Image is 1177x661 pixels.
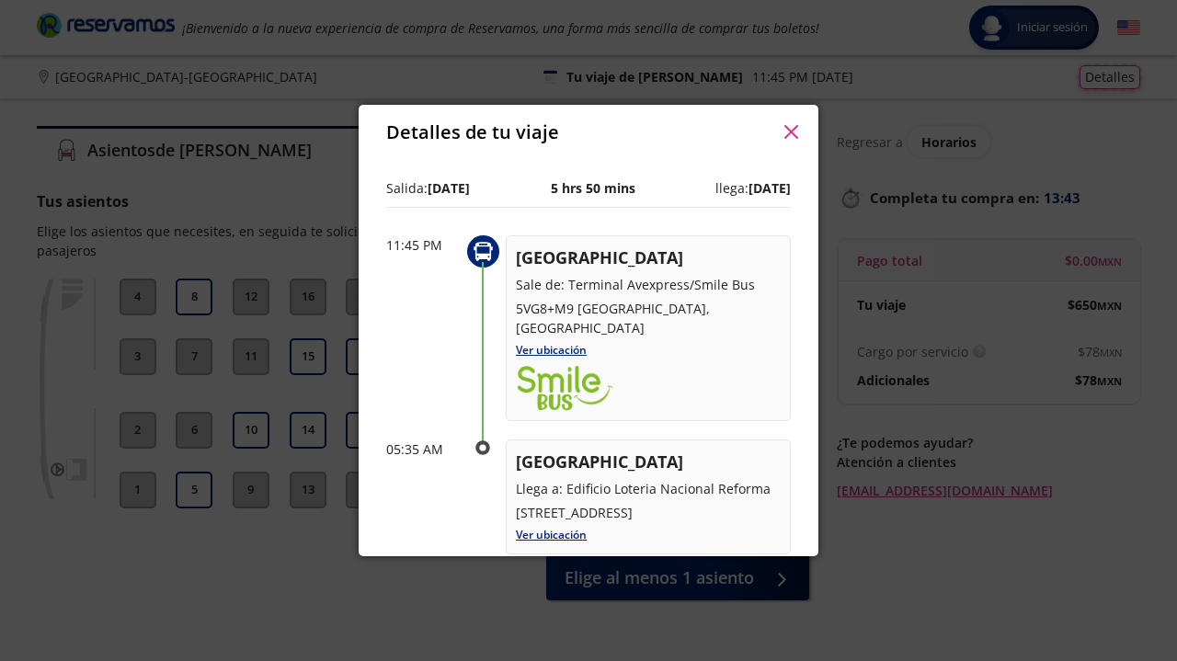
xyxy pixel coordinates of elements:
[516,479,781,498] p: Llega a: Edificio Loteria Nacional Reforma
[516,245,781,270] p: [GEOGRAPHIC_DATA]
[428,179,470,197] b: [DATE]
[551,178,635,198] p: 5 hrs 50 mins
[516,527,587,542] a: Ver ubicación
[386,235,460,255] p: 11:45 PM
[715,178,791,198] p: llega:
[386,439,460,459] p: 05:35 AM
[516,342,587,358] a: Ver ubicación
[516,275,781,294] p: Sale de: Terminal Avexpress/Smile Bus
[386,178,470,198] p: Salida:
[748,179,791,197] b: [DATE]
[516,299,781,337] p: 5VG8+M9 [GEOGRAPHIC_DATA], [GEOGRAPHIC_DATA]
[516,450,781,474] p: [GEOGRAPHIC_DATA]
[516,365,614,411] img: smilebus_logo.png
[386,119,559,146] p: Detalles de tu viaje
[516,503,781,522] p: [STREET_ADDRESS]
